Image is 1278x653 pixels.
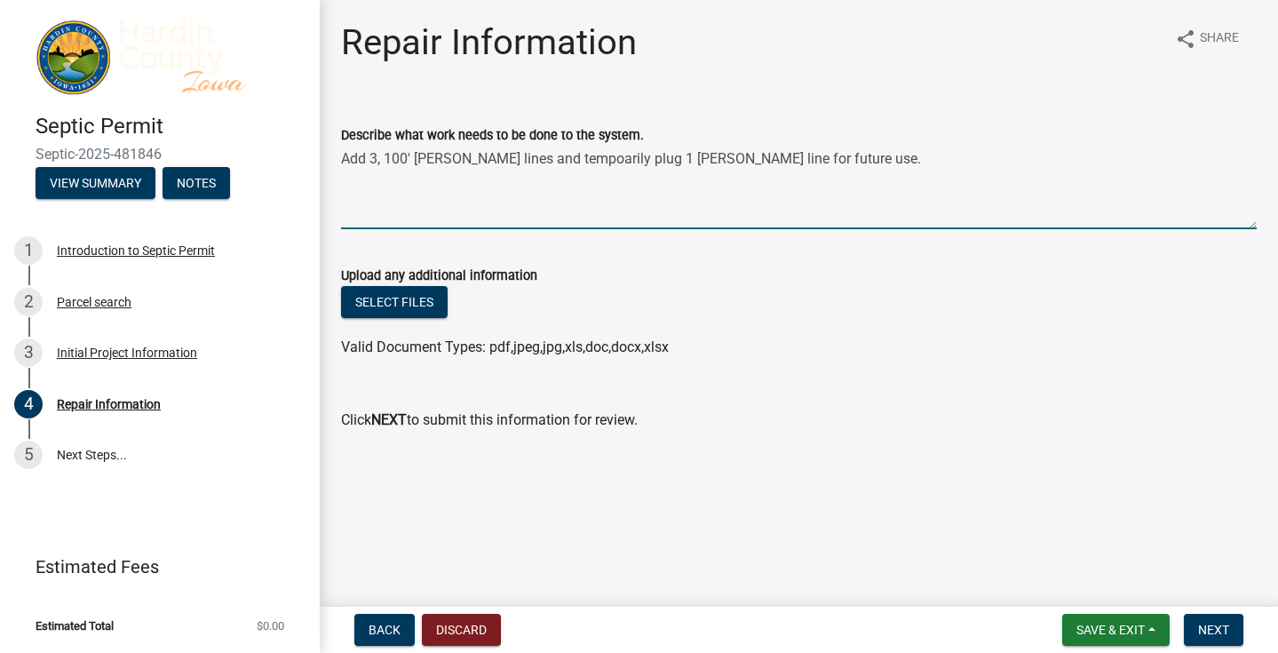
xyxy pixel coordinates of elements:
i: share [1175,28,1196,50]
div: 2 [14,288,43,316]
wm-modal-confirm: Summary [36,178,155,192]
button: Next [1184,614,1243,646]
button: Discard [422,614,501,646]
h4: Septic Permit [36,114,306,139]
button: View Summary [36,167,155,199]
span: Estimated Total [36,620,114,632]
span: $0.00 [257,620,284,632]
img: Hardin County, Iowa [36,19,291,95]
a: Estimated Fees [14,549,291,585]
button: Select files [341,286,448,318]
p: Click to submit this information for review. [341,410,1257,431]
span: Save & Exit [1076,623,1145,637]
span: Back [369,623,401,637]
div: Initial Project Information [57,346,197,359]
div: Introduction to Septic Permit [57,244,215,257]
div: 3 [14,338,43,367]
button: Save & Exit [1062,614,1170,646]
span: Next [1198,623,1229,637]
span: Valid Document Types: pdf,jpeg,jpg,xls,doc,docx,xlsx [341,338,669,355]
div: 1 [14,236,43,265]
div: Parcel search [57,296,131,308]
div: 5 [14,441,43,469]
div: 4 [14,390,43,418]
button: Notes [163,167,230,199]
label: Upload any additional information [341,270,537,283]
div: Repair Information [57,398,161,410]
button: Back [354,614,415,646]
strong: NEXT [371,411,407,428]
h1: Repair Information [341,21,637,64]
span: Share [1200,28,1239,50]
button: shareShare [1161,21,1253,56]
label: Describe what work needs to be done to the system. [341,130,644,142]
span: Septic-2025-481846 [36,146,284,163]
wm-modal-confirm: Notes [163,178,230,192]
